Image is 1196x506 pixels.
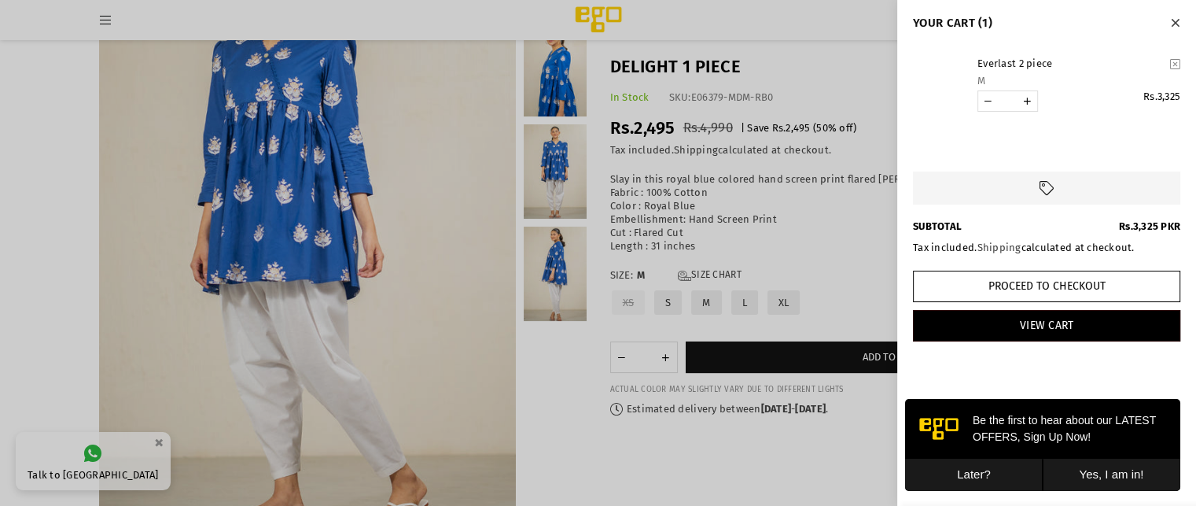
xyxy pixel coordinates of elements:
button: Yes, I am in! [138,60,275,92]
a: Everlast 2 piece [977,57,1165,71]
h4: YOUR CART (1) [913,16,1180,30]
div: Tax included. calculated at checkout. [913,242,1180,255]
quantity-input: Quantity [977,90,1038,112]
button: Close [1166,12,1184,32]
b: SUBTOTAL [913,220,962,234]
a: Shipping [977,242,1021,253]
div: M [977,75,1180,87]
span: Rs.3,325 PKR [1119,220,1180,232]
span: Rs.3,325 [1143,90,1180,102]
a: View Cart [913,310,1180,342]
button: Proceed to Checkout [913,271,1180,302]
iframe: webpush-onsite [905,399,1180,490]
